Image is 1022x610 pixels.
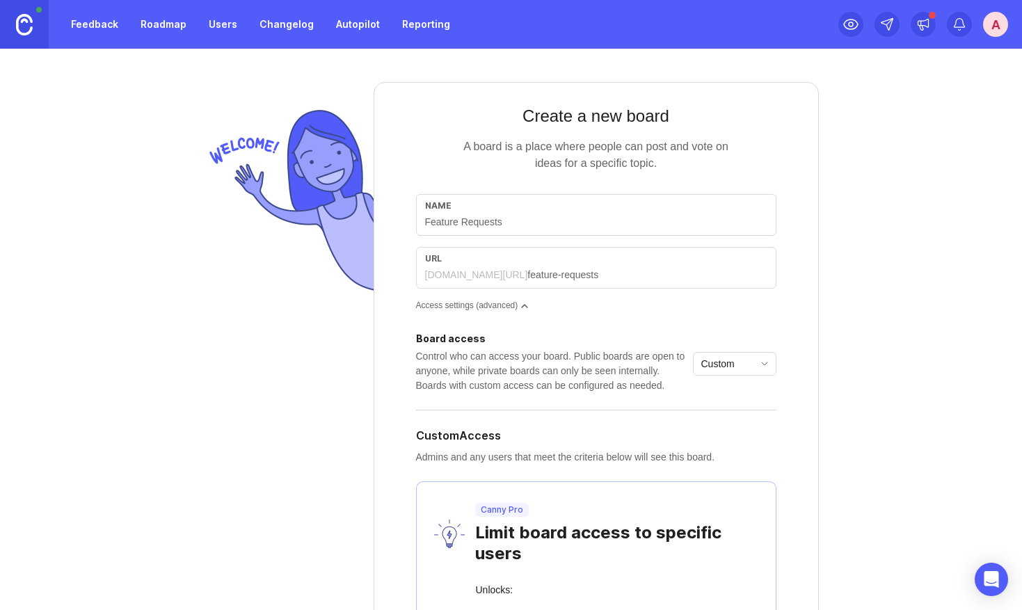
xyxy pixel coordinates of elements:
div: url [425,253,767,264]
div: Name [425,200,767,211]
div: Board access [416,334,687,344]
button: A [983,12,1008,37]
input: feature-requests [527,267,767,282]
img: welcome-img-178bf9fb836d0a1529256ffe415d7085.png [204,104,374,297]
a: Users [200,12,246,37]
a: Changelog [251,12,322,37]
a: Feedback [63,12,127,37]
div: A board is a place where people can post and vote on ideas for a specific topic. [457,138,735,172]
a: Roadmap [132,12,195,37]
div: toggle menu [693,352,776,376]
input: Feature Requests [425,214,767,230]
div: Open Intercom Messenger [975,563,1008,596]
p: Canny Pro [481,504,523,515]
svg: toggle icon [753,358,776,369]
div: Create a new board [416,105,776,127]
div: Control who can access your board. Public boards are open to anyone, while private boards can onl... [416,349,687,393]
span: Custom [701,356,735,371]
div: Limit board access to specific users [475,517,758,564]
a: Autopilot [328,12,388,37]
div: Access settings (advanced) [416,300,776,312]
div: [DOMAIN_NAME][URL] [425,268,528,282]
img: Canny Home [16,14,33,35]
h5: Custom Access [416,427,501,444]
p: Admins and any users that meet the criteria below will see this board. [416,449,776,465]
img: lyW0TRAiArAAAAAASUVORK5CYII= [434,520,465,548]
a: Reporting [394,12,458,37]
div: Unlocks: [476,585,758,609]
